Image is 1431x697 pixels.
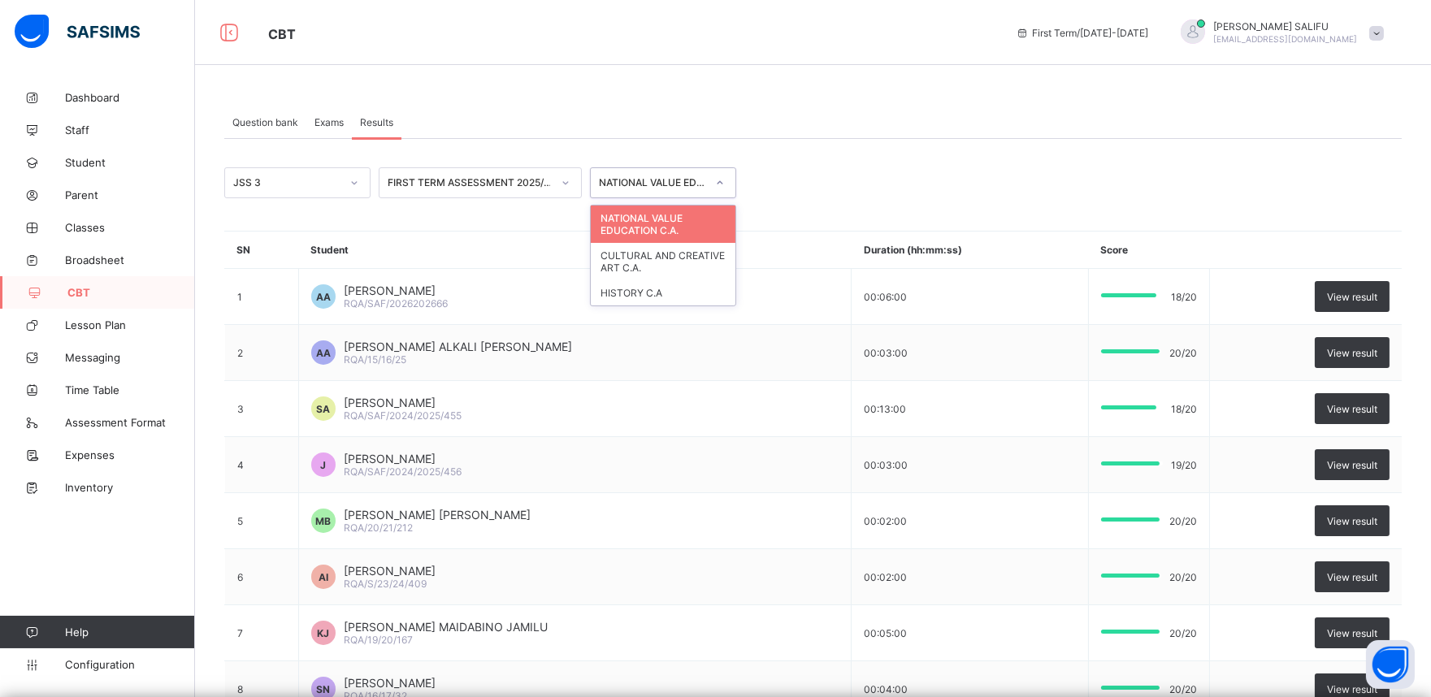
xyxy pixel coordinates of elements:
span: session/term information [1016,27,1148,39]
span: MB [315,515,331,527]
span: CBT [67,286,195,299]
span: View result [1327,403,1377,415]
span: 3 [237,403,244,415]
span: RQA/SAF/2024/2025/456 [344,465,462,478]
span: 4 [237,459,244,471]
span: [PERSON_NAME] [344,284,448,297]
span: 00:06:00 [864,291,907,303]
span: AA [316,347,331,359]
span: 00:04:00 [864,683,908,695]
span: SN [316,683,330,695]
span: Help [65,626,194,639]
th: Student [298,232,851,269]
span: 00:03:00 [864,347,908,359]
span: Messaging [65,351,195,364]
span: Broadsheet [65,253,195,266]
span: [PERSON_NAME] MAIDABINO JAMILU [344,620,548,634]
span: Exams [314,116,344,128]
span: Question bank [232,116,298,128]
span: View result [1327,459,1377,471]
span: 20/20 [1169,347,1197,359]
span: View result [1327,291,1377,303]
span: Time Table [65,383,195,396]
span: Classes [65,221,195,234]
span: [PERSON_NAME] [344,676,436,690]
span: 7 [237,627,243,639]
span: Lesson Plan [65,318,195,331]
span: View result [1327,347,1377,359]
span: RQA/20/21/212 [344,522,413,534]
span: 00:03:00 [864,459,908,471]
span: Parent [65,188,195,201]
span: Results [360,116,393,128]
span: [PERSON_NAME] [344,396,462,409]
span: KJ [317,627,329,639]
span: [PERSON_NAME] SALIFU [1213,20,1357,32]
span: 00:02:00 [864,515,907,527]
span: RQA/SAF/2024/2025/455 [344,409,462,422]
span: 5 [237,515,243,527]
span: Staff [65,123,195,136]
span: Assessment Format [65,416,195,429]
span: AA [316,291,331,303]
span: Student [65,156,195,169]
div: CULTURAL AND CREATIVE ART C.A. [591,243,735,280]
div: JSS 3 [233,177,340,189]
span: 6 [237,571,243,583]
span: J [320,459,326,471]
span: RQA/SAF/2026202666 [344,297,448,310]
span: 20/20 [1169,515,1197,527]
span: 00:05:00 [864,627,907,639]
span: AI [319,571,328,583]
span: [PERSON_NAME] [344,564,436,578]
div: NATIONAL VALUE EDUCATION C.A. [599,177,706,189]
span: [PERSON_NAME] [PERSON_NAME] [344,508,531,522]
span: 18/20 [1171,291,1197,303]
span: View result [1327,571,1377,583]
span: SA [316,403,330,415]
th: Score [1088,232,1209,269]
span: [PERSON_NAME] ALKALI [PERSON_NAME] [344,340,572,353]
span: View result [1327,627,1377,639]
div: FIRST TERM ASSESSMENT 2025/2026 [388,177,552,189]
span: 19/20 [1171,459,1197,471]
span: Inventory [65,481,195,494]
th: SN [225,232,299,269]
span: 20/20 [1169,627,1197,639]
span: RQA/S/23/24/409 [344,578,427,590]
th: Duration (hh:mm:ss) [852,232,1089,269]
span: 18/20 [1171,403,1197,415]
span: View result [1327,683,1377,695]
span: [EMAIL_ADDRESS][DOMAIN_NAME] [1213,34,1357,44]
div: NATIONAL VALUE EDUCATION C.A. [591,206,735,243]
span: 1 [237,291,242,303]
button: Open asap [1366,640,1415,689]
span: View result [1327,515,1377,527]
span: 00:13:00 [864,403,906,415]
img: safsims [15,15,140,49]
span: 2 [237,347,243,359]
span: CBT [268,26,296,42]
span: 20/20 [1169,571,1197,583]
span: Dashboard [65,91,195,104]
div: ABDULRAHMAN SALIFU [1164,19,1392,46]
span: 00:02:00 [864,571,907,583]
div: HISTORY C.A [591,280,735,305]
span: Configuration [65,658,194,671]
span: RQA/15/16/25 [344,353,406,366]
span: 20/20 [1169,683,1197,695]
span: Expenses [65,448,195,461]
span: RQA/19/20/167 [344,634,413,646]
span: [PERSON_NAME] [344,452,462,465]
span: 8 [237,683,243,695]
